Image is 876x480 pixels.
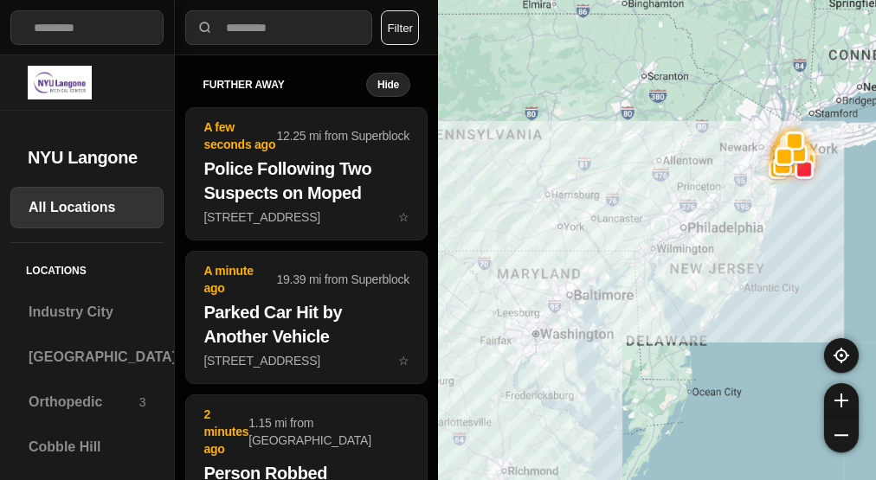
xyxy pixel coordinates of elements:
[29,347,177,368] h3: [GEOGRAPHIC_DATA]
[834,348,849,363] img: recenter
[381,10,419,45] button: Filter
[185,353,428,368] a: A minute ago19.39 mi from SuperblockParked Car Hit by Another Vehicle[STREET_ADDRESS]star
[834,428,848,442] img: zoom-out
[203,406,248,458] p: 2 minutes ago
[29,392,139,413] h3: Orthopedic
[10,381,164,423] a: Orthopedic3
[203,352,409,369] p: [STREET_ADDRESS]
[139,394,146,411] p: 3
[824,418,859,452] button: zoom-out
[29,197,145,218] h3: All Locations
[203,157,409,205] h2: Police Following Two Suspects on Moped
[10,187,164,228] a: All Locations
[10,291,164,333] a: Industry City
[398,354,409,368] span: star
[203,300,409,349] h2: Parked Car Hit by Another Vehicle
[185,107,428,240] button: A few seconds ago12.25 mi from SuperblockPolice Following Two Suspects on Moped[STREET_ADDRESS]star
[276,271,409,288] p: 19.39 mi from Superblock
[824,338,859,373] button: recenter
[398,210,409,224] span: star
[10,336,164,378] a: [GEOGRAPHIC_DATA]
[185,251,428,384] button: A minute ago19.39 mi from SuperblockParked Car Hit by Another Vehicle[STREET_ADDRESS]star
[28,66,92,99] img: logo
[366,73,410,97] button: Hide
[196,19,214,36] img: search
[185,209,428,224] a: A few seconds ago12.25 mi from SuperblockPolice Following Two Suspects on Moped[STREET_ADDRESS]star
[29,302,145,323] h3: Industry City
[276,127,409,144] p: 12.25 mi from Superblock
[203,118,276,153] p: A few seconds ago
[10,243,164,291] h5: Locations
[203,262,276,297] p: A minute ago
[377,78,399,92] small: Hide
[28,145,146,170] h2: NYU Langone
[203,78,366,92] h5: further away
[10,426,164,468] a: Cobble Hill
[824,383,859,418] button: zoom-in
[248,414,409,449] p: 1.15 mi from [GEOGRAPHIC_DATA]
[834,394,848,407] img: zoom-in
[203,208,409,226] p: [STREET_ADDRESS]
[29,437,145,458] h3: Cobble Hill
